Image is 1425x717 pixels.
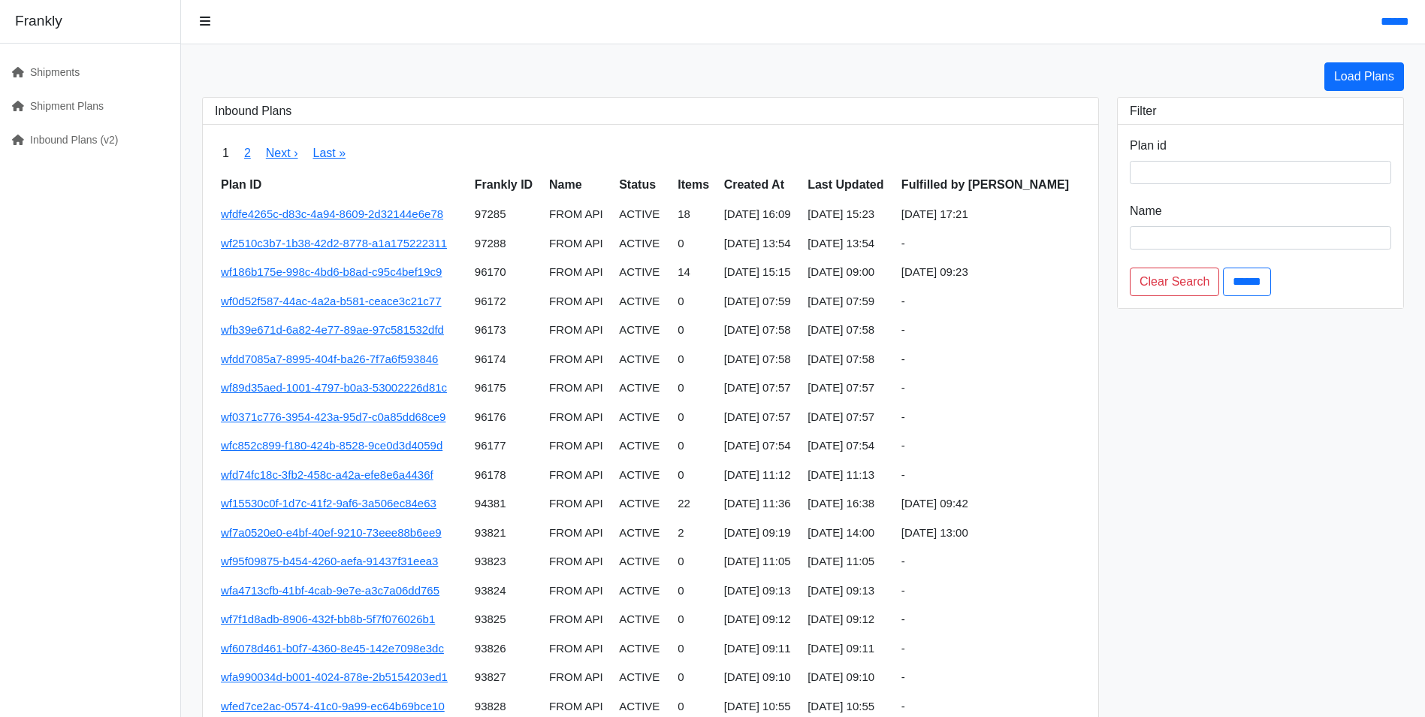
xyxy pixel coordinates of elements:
td: [DATE] 09:23 [895,258,1086,287]
td: 96177 [469,431,543,461]
a: wf2510c3b7-1b38-42d2-8778-a1a175222311 [221,237,447,250]
td: - [895,461,1086,490]
td: FROM API [543,316,613,345]
td: [DATE] 07:57 [802,374,895,403]
td: [DATE] 09:13 [802,576,895,606]
td: FROM API [543,461,613,490]
th: Plan ID [215,170,469,200]
td: [DATE] 09:19 [718,519,802,548]
td: 0 [672,547,717,576]
td: ACTIVE [613,345,672,374]
td: [DATE] 07:57 [802,403,895,432]
td: 96170 [469,258,543,287]
nav: pager [215,137,1086,170]
td: FROM API [543,547,613,576]
td: - [895,431,1086,461]
td: - [895,605,1086,634]
td: ACTIVE [613,519,672,548]
a: wf7a0520e0-e4bf-40ef-9210-73eee88b6ee9 [221,526,442,539]
a: wf7f1d8adb-8906-432f-bb8b-5f7f076026b1 [221,613,435,625]
td: FROM API [543,403,613,432]
a: Last » [312,147,346,159]
td: [DATE] 11:05 [718,547,802,576]
td: ACTIVE [613,287,672,316]
td: [DATE] 11:36 [718,489,802,519]
td: 22 [672,489,717,519]
td: 0 [672,605,717,634]
td: - [895,634,1086,664]
a: wfa4713cfb-41bf-4cab-9e7e-a3c7a06dd765 [221,584,439,597]
span: 1 [215,137,237,170]
td: [DATE] 09:10 [718,663,802,692]
td: ACTIVE [613,374,672,403]
td: [DATE] 07:59 [802,287,895,316]
td: [DATE] 07:54 [802,431,895,461]
td: [DATE] 09:10 [802,663,895,692]
th: Last Updated [802,170,895,200]
td: FROM API [543,663,613,692]
a: wfed7ce2ac-0574-41c0-9a99-ec64b69bce10 [221,700,445,712]
td: 2 [672,519,717,548]
td: 93827 [469,663,543,692]
td: FROM API [543,634,613,664]
td: [DATE] 16:38 [802,489,895,519]
td: [DATE] 07:57 [718,374,802,403]
a: Next › [266,147,298,159]
td: ACTIVE [613,547,672,576]
td: FROM API [543,258,613,287]
td: 93821 [469,519,543,548]
td: [DATE] 14:00 [802,519,895,548]
td: FROM API [543,605,613,634]
td: 96175 [469,374,543,403]
td: ACTIVE [613,663,672,692]
th: Status [613,170,672,200]
a: wfa990034d-b001-4024-878e-2b5154203ed1 [221,670,448,683]
th: Created At [718,170,802,200]
td: [DATE] 09:12 [718,605,802,634]
td: FROM API [543,345,613,374]
td: - [895,229,1086,259]
td: [DATE] 09:12 [802,605,895,634]
td: [DATE] 15:23 [802,200,895,229]
td: [DATE] 17:21 [895,200,1086,229]
td: FROM API [543,229,613,259]
a: wf0371c776-3954-423a-95d7-c0a85dd68ce9 [221,410,445,423]
h3: Filter [1130,104,1391,118]
a: wfb39e671d-6a82-4e77-89ae-97c581532dfd [221,323,444,336]
a: wfc852c899-f180-424b-8528-9ce0d3d4059d [221,439,442,452]
td: [DATE] 16:09 [718,200,802,229]
td: 0 [672,663,717,692]
td: 0 [672,287,717,316]
td: [DATE] 07:58 [718,345,802,374]
td: 94381 [469,489,543,519]
td: 97288 [469,229,543,259]
td: ACTIVE [613,489,672,519]
td: [DATE] 09:00 [802,258,895,287]
td: 93825 [469,605,543,634]
td: 0 [672,374,717,403]
td: - [895,403,1086,432]
a: wfdd7085a7-8995-404f-ba26-7f7a6f593846 [221,352,438,365]
td: - [895,316,1086,345]
td: FROM API [543,287,613,316]
td: 93823 [469,547,543,576]
a: wf186b175e-998c-4bd6-b8ad-c95c4bef19c9 [221,265,442,278]
td: ACTIVE [613,605,672,634]
td: FROM API [543,431,613,461]
td: 0 [672,403,717,432]
td: - [895,547,1086,576]
td: FROM API [543,374,613,403]
td: ACTIVE [613,403,672,432]
td: 0 [672,345,717,374]
td: ACTIVE [613,229,672,259]
th: Name [543,170,613,200]
a: wf95f09875-b454-4260-aefa-91437f31eea3 [221,555,438,567]
td: ACTIVE [613,200,672,229]
label: Name [1130,202,1162,220]
a: wf6078d461-b0f7-4360-8e45-142e7098e3dc [221,642,444,655]
td: - [895,374,1086,403]
td: [DATE] 13:54 [802,229,895,259]
th: Fulfilled by [PERSON_NAME] [895,170,1086,200]
td: 96178 [469,461,543,490]
td: 0 [672,634,717,664]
